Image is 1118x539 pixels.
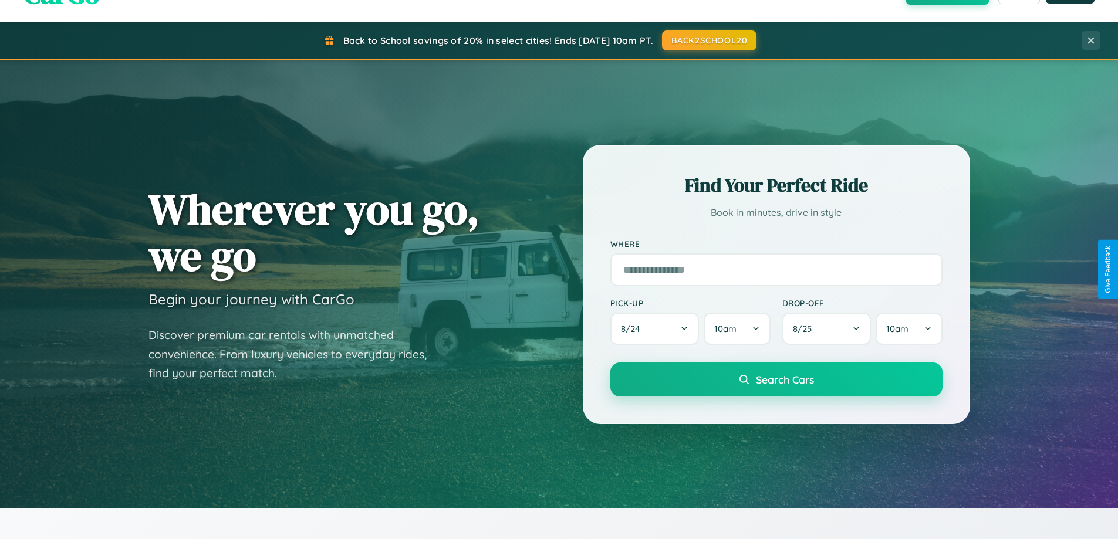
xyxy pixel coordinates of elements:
span: Back to School savings of 20% in select cities! Ends [DATE] 10am PT. [343,35,653,46]
label: Pick-up [610,298,771,308]
h1: Wherever you go, we go [148,186,479,279]
h2: Find Your Perfect Ride [610,172,943,198]
p: Book in minutes, drive in style [610,204,943,221]
h3: Begin your journey with CarGo [148,290,354,308]
span: 10am [714,323,737,334]
button: 8/24 [610,313,700,345]
button: Search Cars [610,362,943,396]
span: 10am [886,323,908,334]
span: 8 / 25 [793,323,818,334]
button: BACK2SCHOOL20 [662,30,756,50]
span: Search Cars [756,373,814,386]
button: 10am [704,313,770,345]
button: 10am [876,313,942,345]
label: Where [610,239,943,249]
button: 8/25 [782,313,872,345]
span: 8 / 24 [621,323,646,334]
p: Discover premium car rentals with unmatched convenience. From luxury vehicles to everyday rides, ... [148,326,442,383]
div: Give Feedback [1104,246,1112,293]
label: Drop-off [782,298,943,308]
